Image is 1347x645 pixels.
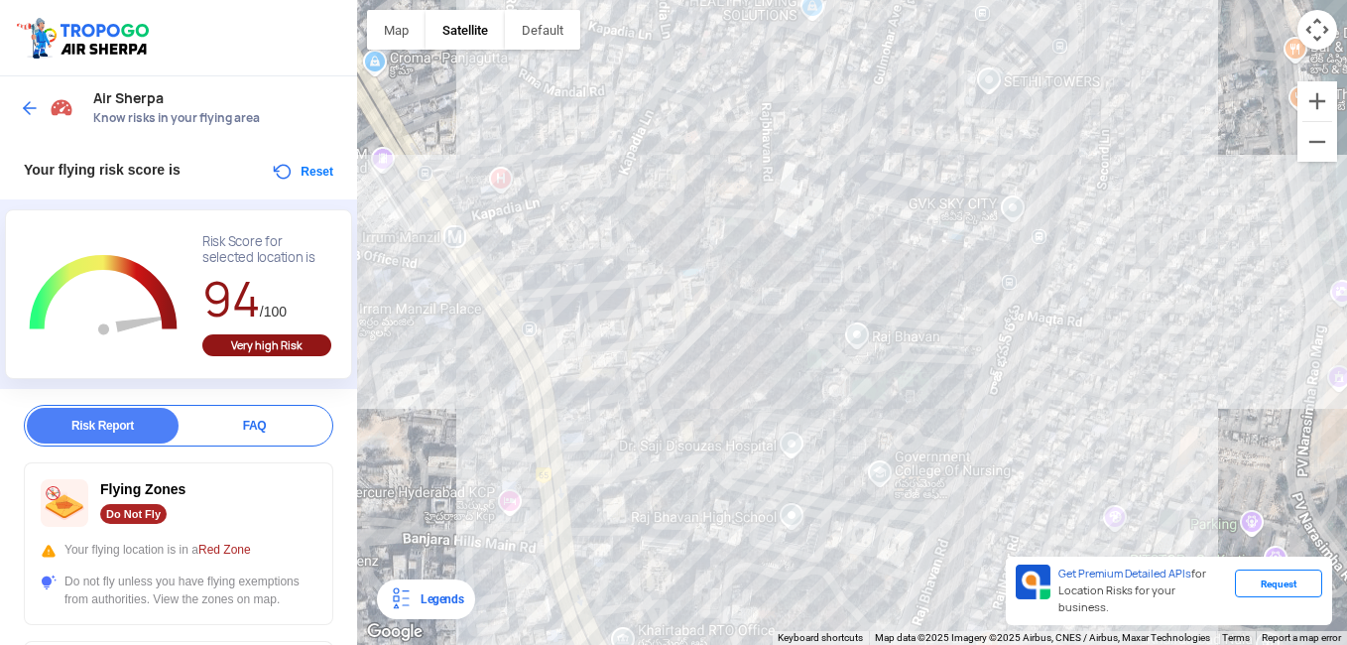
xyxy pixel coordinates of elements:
img: ic_arrow_back_blue.svg [20,98,40,118]
span: Get Premium Detailed APIs [1058,567,1191,580]
a: Report a map error [1262,632,1341,643]
button: Map camera controls [1297,10,1337,50]
a: Open this area in Google Maps (opens a new window) [362,619,428,645]
img: Risk Scores [50,95,73,119]
button: Show street map [367,10,426,50]
div: Legends [413,587,463,611]
div: Your flying location is in a [41,541,316,559]
div: Risk Report [27,408,179,444]
div: Risk Score for selected location is [202,234,331,266]
button: Reset [271,160,333,184]
div: for Location Risks for your business. [1050,565,1235,617]
button: Show satellite imagery [426,10,505,50]
button: Zoom out [1297,122,1337,162]
span: Your flying risk score is [24,162,181,178]
span: Air Sherpa [93,90,337,106]
span: Flying Zones [100,481,185,497]
img: ic_nofly.svg [41,479,88,527]
div: Request [1235,570,1322,597]
a: Terms [1222,632,1250,643]
img: Premium APIs [1016,565,1050,599]
img: Google [362,619,428,645]
div: Very high Risk [202,334,331,356]
span: Know risks in your flying area [93,110,337,126]
span: /100 [260,304,287,320]
div: Do not fly unless you have flying exemptions from authorities. View the zones on map. [41,573,316,608]
button: Keyboard shortcuts [778,631,863,645]
div: Do Not Fly [100,504,167,524]
img: ic_tgdronemaps.svg [15,15,156,61]
span: Map data ©2025 Imagery ©2025 Airbus, CNES / Airbus, Maxar Technologies [875,632,1210,643]
img: Legends [389,587,413,611]
g: Chart [21,234,186,358]
span: Red Zone [198,543,251,557]
button: Zoom in [1297,81,1337,121]
div: FAQ [179,408,330,444]
span: 94 [202,268,260,330]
